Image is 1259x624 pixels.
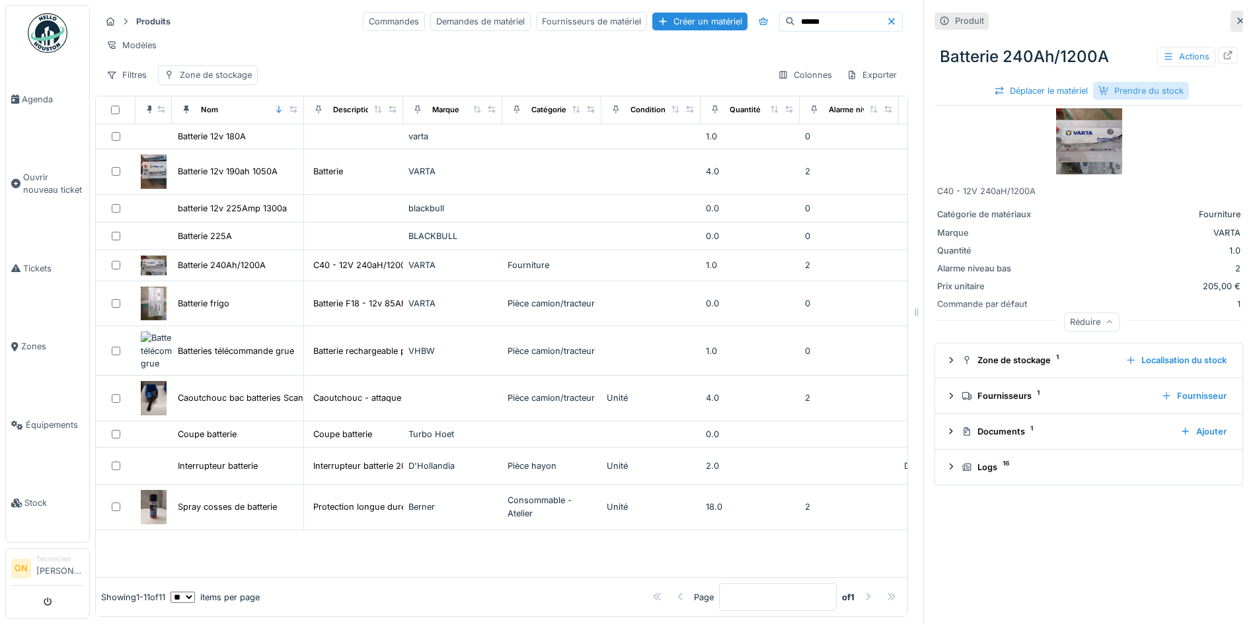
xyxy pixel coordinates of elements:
[1156,387,1232,405] div: Fournisseur
[6,464,89,543] a: Stock
[937,226,1036,239] div: Marque
[178,259,266,271] div: Batterie 240Ah/1200A
[313,165,343,178] div: Batterie
[805,501,894,513] div: 2
[1175,423,1232,440] div: Ajouter
[23,171,84,196] span: Ouvrir nouveau ticket
[408,130,497,143] div: varta
[180,69,252,81] div: Zone de stockage
[935,40,1243,74] div: Batterie 240Ah/1200A
[706,392,794,404] div: 4.0
[706,230,794,242] div: 0.0
[24,497,84,509] span: Stock
[432,104,459,116] div: Marque
[36,554,84,582] li: [PERSON_NAME]
[805,259,894,271] div: 2
[805,130,894,143] div: 0
[962,390,1151,402] div: Fournisseurs
[11,554,84,586] a: ON Technicien[PERSON_NAME]
[962,461,1227,473] div: Logs
[772,65,838,85] div: Colonnes
[937,208,1036,221] div: Catégorie de matériaux
[178,165,278,178] div: Batterie 12v 190ah 1050A
[841,65,903,85] div: Exporter
[940,384,1237,408] summary: Fournisseurs1Fournisseur
[178,345,294,357] div: Batteries télécommande grue
[1042,244,1240,257] div: 1.0
[6,386,89,464] a: Équipements
[313,297,431,310] div: Batterie F18 - 12v 85Ah 800A
[706,259,794,271] div: 1.0
[607,392,695,404] div: Unité
[1093,82,1189,100] div: Prendre du stock
[706,297,794,310] div: 0.0
[805,230,894,242] div: 0
[141,381,167,415] img: Caoutchouc bac batteries Scania
[100,36,163,55] div: Modèles
[11,559,31,578] li: ON
[531,104,566,116] div: Catégorie
[940,349,1237,373] summary: Zone de stockage1Localisation du stock
[805,165,894,178] div: 2
[333,104,375,116] div: Description
[937,185,1240,197] div: C40 - 12V 240aH/1200A
[313,460,420,472] div: Interrupteur batterie 200 A
[940,455,1237,479] summary: Logs16
[508,345,596,357] div: Pièce camion/tracteur
[101,591,165,604] div: Showing 1 - 11 of 11
[706,501,794,513] div: 18.0
[178,202,287,215] div: batterie 12v 225Amp 1300a
[36,554,84,564] div: Technicien
[829,104,895,116] div: Alarme niveau bas
[313,501,512,513] div: Protection longue durée des cosses de batterie...
[6,229,89,308] a: Tickets
[141,287,167,321] img: Batterie frigo
[408,230,497,242] div: BLACKBULL
[805,392,894,404] div: 2
[408,345,497,357] div: VHBW
[955,15,984,27] div: Produit
[201,104,218,116] div: Nom
[536,12,647,31] div: Fournisseurs de matériel
[178,501,277,513] div: Spray cosses de batterie
[26,419,84,431] span: Équipements
[1042,298,1240,310] div: 1
[131,15,176,28] strong: Produits
[408,297,497,310] div: VARTA
[607,460,695,472] div: Unité
[805,297,894,310] div: 0
[508,392,596,404] div: Pièce camion/tracteur
[1042,208,1240,221] div: Fourniture
[730,104,761,116] div: Quantité
[430,12,531,31] div: Demandes de matériel
[408,501,497,513] div: Berner
[313,259,412,271] div: C40 - 12V 240aH/1200A
[694,591,714,604] div: Page
[28,13,67,53] img: Badge_color-CXgf-gQk.svg
[1056,108,1122,174] img: Batterie 240Ah/1200A
[141,490,167,524] img: Spray cosses de batterie
[1064,313,1120,332] div: Réduire
[313,392,516,404] div: Caoutchouc - attaque pour bac à batteries - mar...
[805,345,894,357] div: 0
[937,298,1036,310] div: Commande par défaut
[652,13,747,30] div: Créer un matériel
[937,244,1036,257] div: Quantité
[178,230,232,242] div: Batterie 225A
[937,280,1036,293] div: Prix unitaire
[21,340,84,353] span: Zones
[630,104,693,116] div: Conditionnement
[6,60,89,139] a: Agenda
[408,165,497,178] div: VARTA
[408,202,497,215] div: blackbull
[141,155,167,189] img: Batterie 12v 190ah 1050A
[408,428,497,440] div: Turbo Hoet
[22,93,84,106] span: Agenda
[6,308,89,386] a: Zones
[508,460,596,472] div: Pièce hayon
[1042,280,1240,293] div: 205,00 €
[989,82,1093,100] div: Déplacer le matériel
[313,428,372,440] div: Coupe batterie
[178,460,258,472] div: Interrupteur batterie
[706,130,794,143] div: 1.0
